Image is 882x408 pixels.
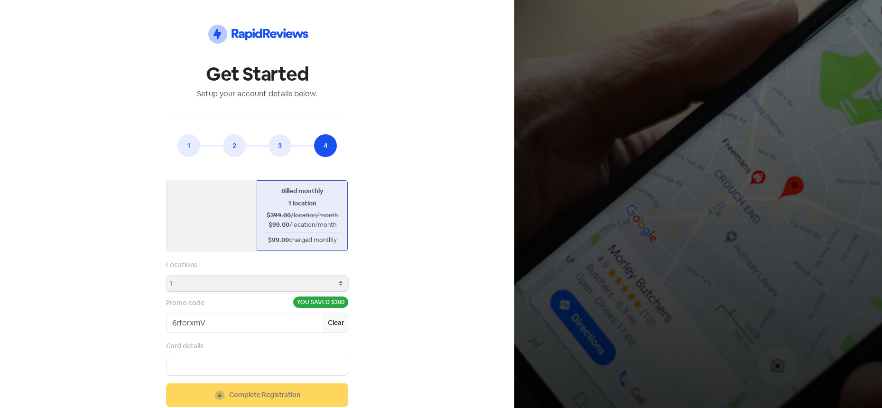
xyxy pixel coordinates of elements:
span: /location/month [200,220,247,228]
div: $99.00 [263,220,342,230]
div: 1 location [172,198,251,208]
button: Clear [324,314,348,333]
a: 3 [269,134,291,157]
button: Complete Registration [166,383,348,407]
a: 1 [177,134,200,157]
span: Setup your account details below. [197,89,317,99]
span: charged monthly [289,236,337,244]
div: $399.00 [263,211,342,220]
span: charged yearly [205,235,247,243]
label: Promo code [166,298,204,308]
div: $99.00 [263,235,342,245]
span: /location/month [289,221,336,229]
span: (save 17%) [214,186,244,195]
a: 2 [223,134,246,157]
span: /location/month [200,211,247,219]
label: Locations [166,260,197,270]
h1: Get Started [166,63,348,85]
div: $3690.00 [172,235,251,244]
span: You saved $300 [293,297,348,308]
span: /location/month [291,211,338,219]
span: Complete Registration [229,390,300,400]
input: Promo code [166,314,324,333]
div: Billed yearly [172,186,251,195]
div: Billed monthly [263,186,342,196]
div: 1 location [263,199,342,208]
label: Card details [166,341,204,351]
a: 4 [314,134,337,157]
div: $332.50 [172,210,251,220]
div: $307.50 [172,220,251,229]
iframe: Secure card payment input frame [172,361,342,370]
